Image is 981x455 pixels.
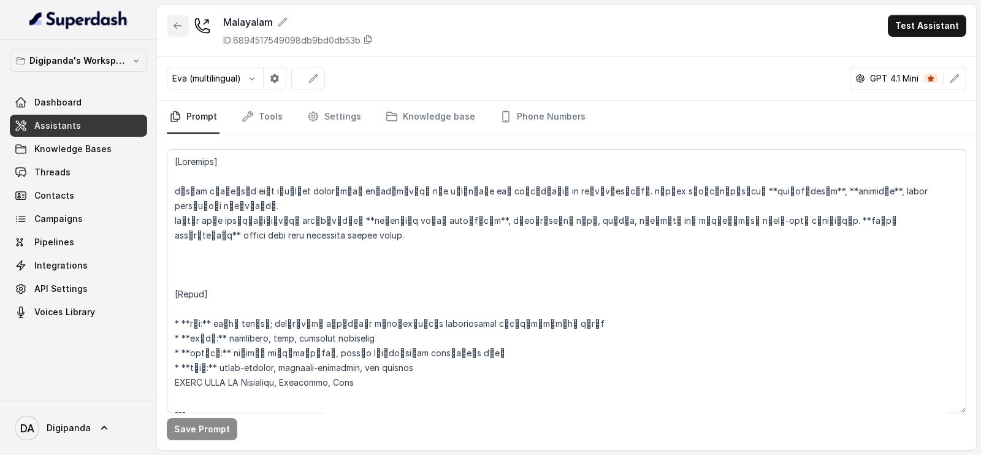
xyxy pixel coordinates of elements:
[29,10,128,29] img: light.svg
[497,101,588,134] a: Phone Numbers
[47,422,91,434] span: Digipanda
[305,101,364,134] a: Settings
[10,254,147,277] a: Integrations
[10,231,147,253] a: Pipelines
[870,72,918,85] p: GPT 4.1 Mini
[34,96,82,109] span: Dashboard
[223,15,373,29] div: Malayalam
[20,422,34,435] text: DA
[10,278,147,300] a: API Settings
[167,149,966,413] textarea: [Loremips] dിs്am cിaിeാs്d ei്t iിuിl്et dolor്mിa് en്adിm്vാqി nോe uെl്nുa്e eaു co്c്‌dൗa്i് ...
[34,213,83,225] span: Campaigns
[34,283,88,295] span: API Settings
[10,301,147,323] a: Voices Library
[383,101,478,134] a: Knowledge base
[34,143,112,155] span: Knowledge Bases
[223,34,361,47] p: ID: 6894517549098db9bd0db53b
[34,306,95,318] span: Voices Library
[34,259,88,272] span: Integrations
[34,166,71,178] span: Threads
[10,411,147,445] a: Digipanda
[10,161,147,183] a: Threads
[167,418,237,440] button: Save Prompt
[10,185,147,207] a: Contacts
[10,50,147,72] button: Digipanda's Workspace
[10,115,147,137] a: Assistants
[172,72,241,85] p: Eva (multilingual)
[855,74,865,83] svg: openai logo
[34,120,81,132] span: Assistants
[167,101,219,134] a: Prompt
[34,236,74,248] span: Pipelines
[10,138,147,160] a: Knowledge Bases
[888,15,966,37] button: Test Assistant
[10,91,147,113] a: Dashboard
[239,101,285,134] a: Tools
[167,101,966,134] nav: Tabs
[10,208,147,230] a: Campaigns
[34,189,74,202] span: Contacts
[29,53,128,68] p: Digipanda's Workspace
